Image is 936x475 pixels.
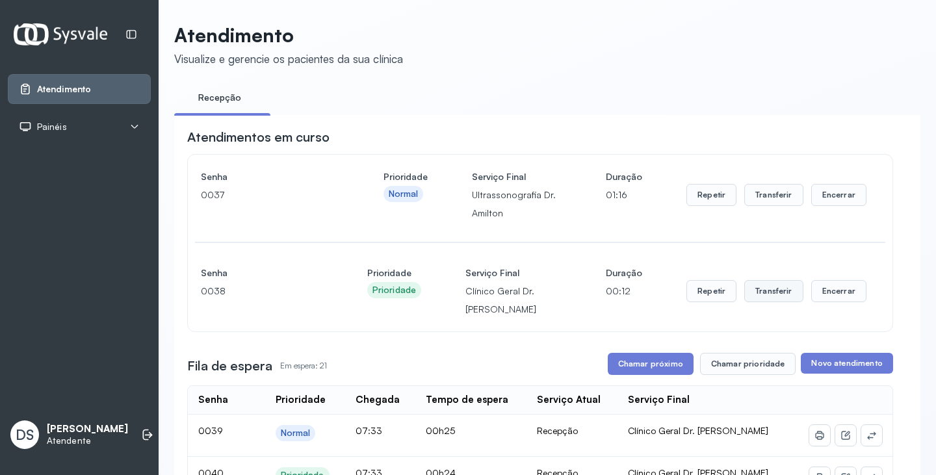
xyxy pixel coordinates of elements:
[744,280,803,302] button: Transferir
[19,83,140,96] a: Atendimento
[372,285,416,296] div: Prioridade
[383,168,428,186] h4: Prioridade
[187,357,272,375] h3: Fila de espera
[608,353,694,375] button: Chamar próximo
[276,394,326,406] div: Prioridade
[537,394,601,406] div: Serviço Atual
[356,425,382,436] span: 07:33
[426,425,455,436] span: 00h25
[281,428,311,439] div: Normal
[606,282,642,300] p: 00:12
[174,23,403,47] p: Atendimento
[465,282,562,318] p: Clínico Geral Dr. [PERSON_NAME]
[426,394,508,406] div: Tempo de espera
[811,184,866,206] button: Encerrar
[465,264,562,282] h4: Serviço Final
[606,186,642,204] p: 01:16
[628,394,690,406] div: Serviço Final
[201,186,339,204] p: 0037
[198,425,223,436] span: 0039
[174,52,403,66] div: Visualize e gerencie os pacientes da sua clínica
[472,186,562,222] p: Ultrassonografia Dr. Amilton
[367,264,421,282] h4: Prioridade
[201,264,323,282] h4: Senha
[686,184,736,206] button: Repetir
[606,168,642,186] h4: Duração
[201,282,323,300] p: 0038
[537,425,607,437] div: Recepção
[47,423,128,435] p: [PERSON_NAME]
[389,188,419,199] div: Normal
[686,280,736,302] button: Repetir
[37,84,91,95] span: Atendimento
[744,184,803,206] button: Transferir
[37,122,67,133] span: Painéis
[14,23,107,45] img: Logotipo do estabelecimento
[628,425,768,436] span: Clínico Geral Dr. [PERSON_NAME]
[47,435,128,446] p: Atendente
[198,394,228,406] div: Senha
[280,357,327,375] p: Em espera: 21
[472,168,562,186] h4: Serviço Final
[356,394,400,406] div: Chegada
[187,128,330,146] h3: Atendimentos em curso
[606,264,642,282] h4: Duração
[801,353,892,374] button: Novo atendimento
[811,280,866,302] button: Encerrar
[174,87,265,109] a: Recepção
[700,353,796,375] button: Chamar prioridade
[201,168,339,186] h4: Senha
